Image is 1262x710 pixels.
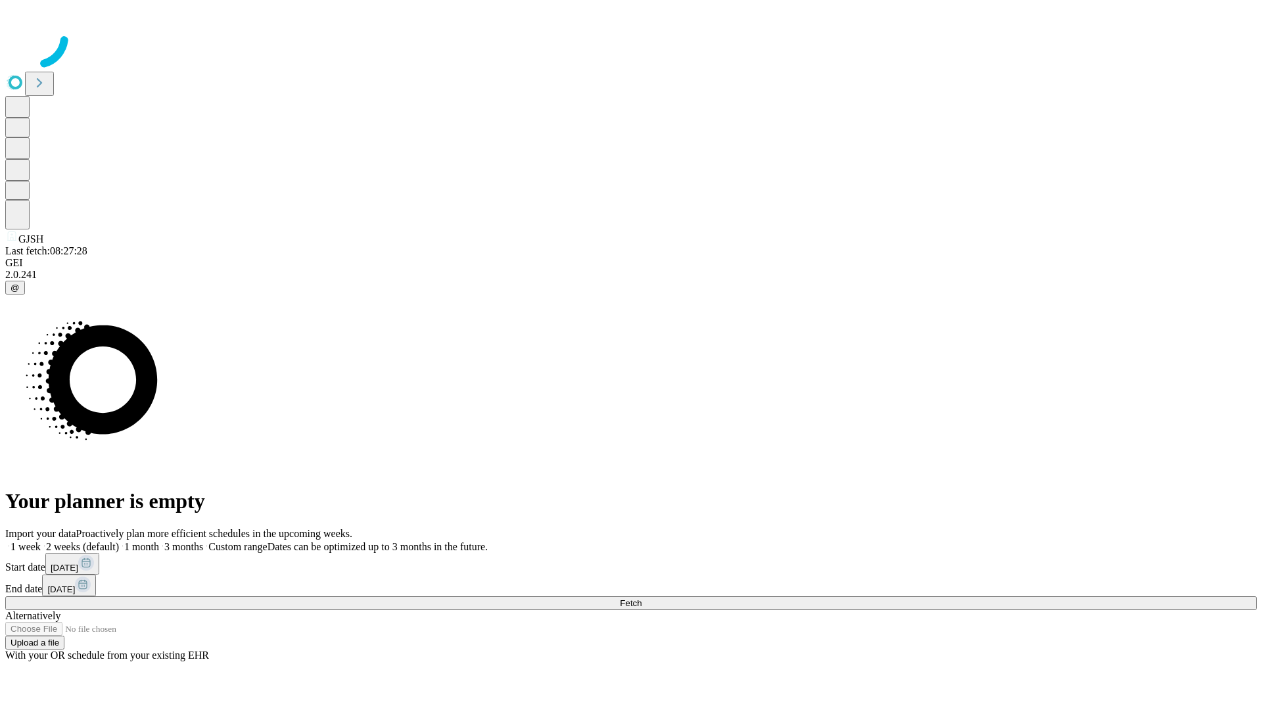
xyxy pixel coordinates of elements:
[45,553,99,575] button: [DATE]
[47,584,75,594] span: [DATE]
[11,541,41,552] span: 1 week
[5,596,1257,610] button: Fetch
[5,636,64,650] button: Upload a file
[5,575,1257,596] div: End date
[5,281,25,295] button: @
[5,528,76,539] span: Import your data
[18,233,43,245] span: GJSH
[208,541,267,552] span: Custom range
[76,528,352,539] span: Proactively plan more efficient schedules in the upcoming weeks.
[42,575,96,596] button: [DATE]
[46,541,119,552] span: 2 weeks (default)
[5,257,1257,269] div: GEI
[5,610,60,621] span: Alternatively
[5,650,209,661] span: With your OR schedule from your existing EHR
[620,598,642,608] span: Fetch
[11,283,20,293] span: @
[5,269,1257,281] div: 2.0.241
[164,541,203,552] span: 3 months
[5,489,1257,513] h1: Your planner is empty
[124,541,159,552] span: 1 month
[268,541,488,552] span: Dates can be optimized up to 3 months in the future.
[5,553,1257,575] div: Start date
[51,563,78,573] span: [DATE]
[5,245,87,256] span: Last fetch: 08:27:28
